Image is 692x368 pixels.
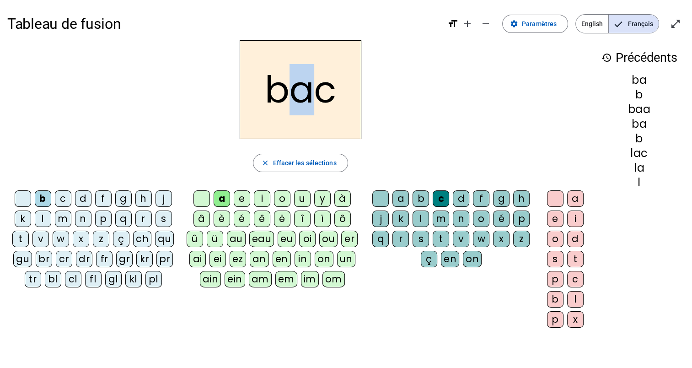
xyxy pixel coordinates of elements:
[458,15,477,33] button: Augmenter la taille de la police
[477,15,495,33] button: Diminuer la taille de la police
[12,231,29,247] div: t
[294,190,311,207] div: u
[76,251,92,267] div: dr
[301,271,319,287] div: im
[513,190,530,207] div: h
[601,133,677,144] div: b
[547,291,563,308] div: b
[133,231,151,247] div: ch
[234,190,250,207] div: e
[35,211,51,227] div: l
[601,177,677,188] div: l
[135,190,152,207] div: h
[209,251,226,267] div: ei
[421,251,437,267] div: ç
[278,231,295,247] div: eu
[513,211,530,227] div: p
[156,251,173,267] div: pr
[567,231,584,247] div: d
[567,211,584,227] div: i
[392,231,409,247] div: r
[214,211,230,227] div: è
[56,251,72,267] div: cr
[601,119,677,130] div: ba
[227,231,246,247] div: au
[13,251,32,267] div: gu
[95,190,112,207] div: f
[156,211,172,227] div: s
[73,231,89,247] div: x
[601,48,677,68] h3: Précédents
[547,251,563,267] div: s
[601,148,677,159] div: lac
[392,190,409,207] div: a
[433,190,449,207] div: c
[93,231,109,247] div: z
[45,271,61,287] div: bl
[314,211,331,227] div: ï
[547,211,563,227] div: e
[15,211,31,227] div: k
[115,211,132,227] div: q
[567,190,584,207] div: a
[200,271,221,287] div: ain
[253,154,348,172] button: Effacer les sélections
[372,231,389,247] div: q
[441,251,459,267] div: en
[609,15,659,33] span: Français
[392,211,409,227] div: k
[433,231,449,247] div: t
[254,190,270,207] div: i
[113,231,129,247] div: ç
[250,251,269,267] div: an
[576,15,608,33] span: English
[334,190,351,207] div: à
[547,311,563,328] div: p
[96,251,113,267] div: fr
[314,190,331,207] div: y
[249,271,272,287] div: am
[463,251,482,267] div: on
[234,211,250,227] div: é
[273,251,291,267] div: en
[601,162,677,173] div: la
[274,211,290,227] div: ë
[187,231,203,247] div: û
[75,190,91,207] div: d
[116,251,133,267] div: gr
[294,211,311,227] div: î
[53,231,69,247] div: w
[372,211,389,227] div: j
[334,211,351,227] div: ô
[274,190,290,207] div: o
[341,231,358,247] div: er
[567,251,584,267] div: t
[155,231,174,247] div: qu
[493,231,510,247] div: x
[275,271,297,287] div: em
[453,211,469,227] div: n
[7,9,440,38] h1: Tableau de fusion
[299,231,316,247] div: oi
[413,190,429,207] div: b
[136,251,153,267] div: kr
[670,18,681,29] mat-icon: open_in_full
[473,190,489,207] div: f
[601,75,677,86] div: ba
[315,251,333,267] div: on
[193,211,210,227] div: â
[36,251,52,267] div: br
[453,231,469,247] div: v
[145,271,162,287] div: pl
[493,211,510,227] div: é
[55,190,71,207] div: c
[75,211,91,227] div: n
[207,231,223,247] div: ü
[547,271,563,287] div: p
[567,271,584,287] div: c
[55,211,71,227] div: m
[413,211,429,227] div: l
[273,157,336,168] span: Effacer les sélections
[261,159,269,167] mat-icon: close
[601,52,612,63] mat-icon: history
